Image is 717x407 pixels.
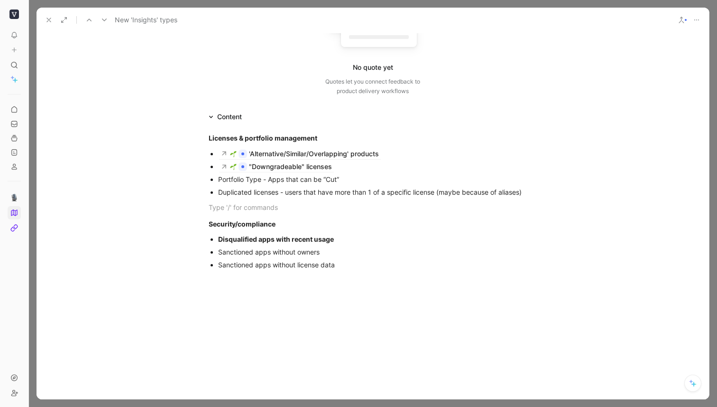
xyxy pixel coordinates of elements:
[218,235,334,243] strong: Disqualified apps with recent usage
[218,174,537,184] div: Portfolio Type - Apps that can be “Cut”
[209,134,317,142] strong: Licenses & portfolio management
[218,161,335,172] a: 🌱"Downgradeable" licenses
[218,187,537,197] div: Duplicated licenses - users that have more than 1 of a specific license (maybe because of aliases)
[9,9,19,19] img: Viio
[230,151,237,157] img: 🌱
[8,8,21,21] button: Viio
[353,62,393,73] div: No quote yet
[218,148,382,160] a: 🌱'Alternative/Similar/Overlapping' products
[8,181,21,235] div: 🎙️
[217,111,242,123] div: Content
[218,247,537,257] div: Sanctioned apps without owners
[249,161,332,172] div: "Downgradeable" licenses
[249,148,379,160] div: 'Alternative/Similar/Overlapping' products
[230,163,237,170] img: 🌱
[8,191,21,204] a: 🎙️
[205,111,246,123] div: Content
[218,260,537,270] div: Sanctioned apps without license data
[209,220,276,228] strong: Security/compliance
[10,194,18,201] img: 🎙️
[325,77,420,96] div: Quotes let you connect feedback to product delivery workflows
[115,14,177,26] span: New 'Insights' types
